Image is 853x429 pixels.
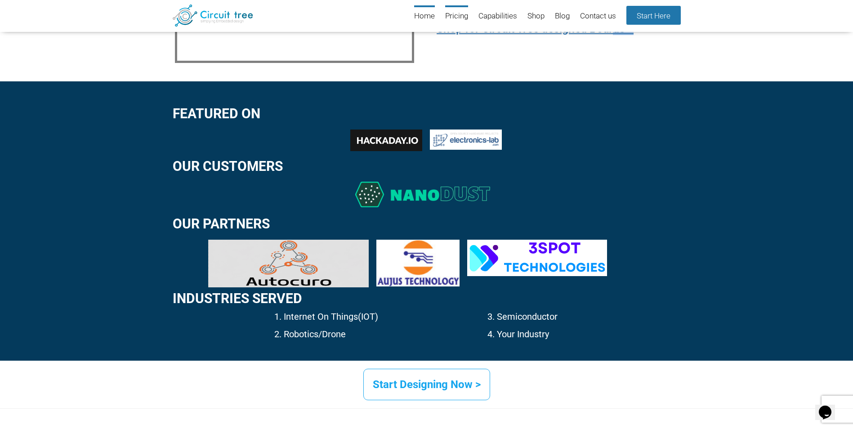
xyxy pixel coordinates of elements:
[580,5,616,27] a: Contact us
[815,393,844,420] iframe: chat widget
[487,328,680,341] p: 4. Your Industry
[173,291,681,306] h2: Industries Served
[173,106,681,121] h2: Featured On
[414,5,435,27] a: Home
[173,159,681,174] h2: Our customers
[527,5,545,27] a: Shop
[626,6,681,25] a: Start Here
[274,328,416,341] p: 2. Robotics/Drone
[274,310,416,323] p: 1. Internet On Things(IOT)
[173,4,253,27] img: Circuit Tree
[445,5,468,27] a: Pricing
[363,369,490,400] a: Start Designing Now >
[478,5,517,27] a: Capabilities
[487,310,680,323] p: 3. Semiconductor
[555,5,570,27] a: Blog
[173,216,681,231] h2: Our Partners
